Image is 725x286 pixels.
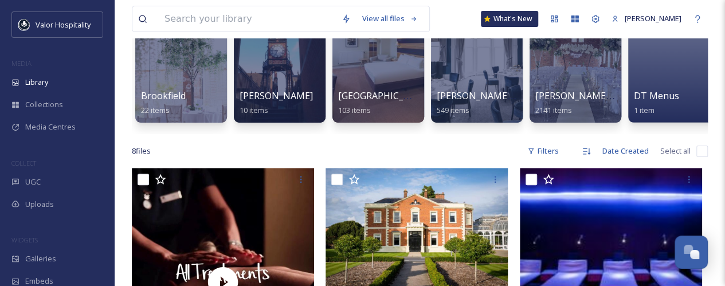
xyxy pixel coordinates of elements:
span: [GEOGRAPHIC_DATA][PERSON_NAME] [338,89,504,102]
span: UGC [25,177,41,187]
span: 10 items [240,105,268,115]
a: [PERSON_NAME]10 items [240,91,313,115]
button: Open Chat [675,236,708,269]
span: MEDIA [11,59,32,68]
span: [PERSON_NAME] [625,13,681,23]
span: [PERSON_NAME] ALL [437,89,528,102]
span: Collections [25,99,63,110]
span: 1 item [634,105,655,115]
a: [GEOGRAPHIC_DATA][PERSON_NAME]103 items [338,91,504,115]
div: Date Created [597,140,655,162]
a: DT Menus1 item [634,91,679,115]
span: 22 items [141,105,170,115]
span: COLLECT [11,159,36,167]
span: Brookfield [141,89,186,102]
a: [PERSON_NAME] [606,7,687,30]
span: Library [25,77,48,88]
span: 8 file s [132,146,151,156]
span: DT Menus [634,89,679,102]
span: WIDGETS [11,236,38,244]
div: Filters [522,140,565,162]
span: Valor Hospitality [36,19,91,30]
img: images [18,19,30,30]
span: 2141 items [535,105,572,115]
span: Media Centres [25,122,76,132]
span: Select all [660,146,691,156]
span: [PERSON_NAME] [240,89,313,102]
span: Galleries [25,253,56,264]
span: [PERSON_NAME] Weddings [535,89,653,102]
span: Uploads [25,199,54,210]
a: What's New [481,11,538,27]
a: Brookfield22 items [141,91,186,115]
span: 549 items [437,105,469,115]
input: Search your library [159,6,336,32]
a: [PERSON_NAME] Weddings2141 items [535,91,653,115]
a: [PERSON_NAME] ALL549 items [437,91,528,115]
a: View all files [356,7,424,30]
span: 103 items [338,105,371,115]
